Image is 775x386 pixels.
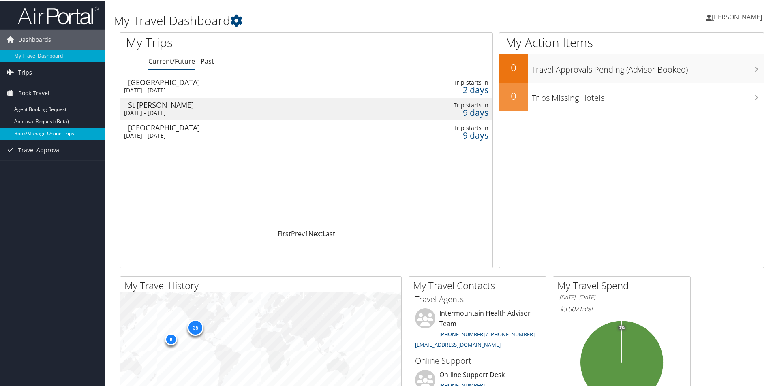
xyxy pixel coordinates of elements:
[124,109,356,116] div: [DATE] - [DATE]
[619,325,625,330] tspan: 0%
[406,101,488,108] div: Trip starts in
[411,307,544,351] li: Intermountain Health Advisor Team
[18,62,32,82] span: Trips
[499,82,764,110] a: 0Trips Missing Hotels
[406,131,488,138] div: 9 days
[201,56,214,65] a: Past
[499,33,764,50] h1: My Action Items
[308,228,323,237] a: Next
[415,354,540,366] h3: Online Support
[499,60,528,74] h2: 0
[124,131,356,139] div: [DATE] - [DATE]
[278,228,291,237] a: First
[532,87,764,103] h3: Trips Missing Hotels
[415,340,501,348] a: [EMAIL_ADDRESS][DOMAIN_NAME]
[18,82,49,102] span: Book Travel
[406,85,488,93] div: 2 days
[406,124,488,131] div: Trip starts in
[415,293,540,304] h3: Travel Agents
[18,29,51,49] span: Dashboards
[532,59,764,75] h3: Travel Approvals Pending (Advisor Booked)
[559,304,579,313] span: $3,502
[165,332,177,344] div: 6
[439,330,535,337] a: [PHONE_NUMBER] / [PHONE_NUMBER]
[499,53,764,82] a: 0Travel Approvals Pending (Advisor Booked)
[406,78,488,85] div: Trip starts in
[291,228,305,237] a: Prev
[323,228,335,237] a: Last
[559,304,684,313] h6: Total
[706,4,770,28] a: [PERSON_NAME]
[305,228,308,237] a: 1
[128,100,360,108] div: St [PERSON_NAME]
[124,86,356,93] div: [DATE] - [DATE]
[124,278,401,292] h2: My Travel History
[187,319,203,335] div: 35
[413,278,546,292] h2: My Travel Contacts
[113,11,551,28] h1: My Travel Dashboard
[148,56,195,65] a: Current/Future
[712,12,762,21] span: [PERSON_NAME]
[559,293,684,301] h6: [DATE] - [DATE]
[18,139,61,160] span: Travel Approval
[18,5,99,24] img: airportal-logo.png
[557,278,690,292] h2: My Travel Spend
[126,33,331,50] h1: My Trips
[499,88,528,102] h2: 0
[128,78,360,85] div: [GEOGRAPHIC_DATA]
[406,108,488,115] div: 9 days
[128,123,360,130] div: [GEOGRAPHIC_DATA]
